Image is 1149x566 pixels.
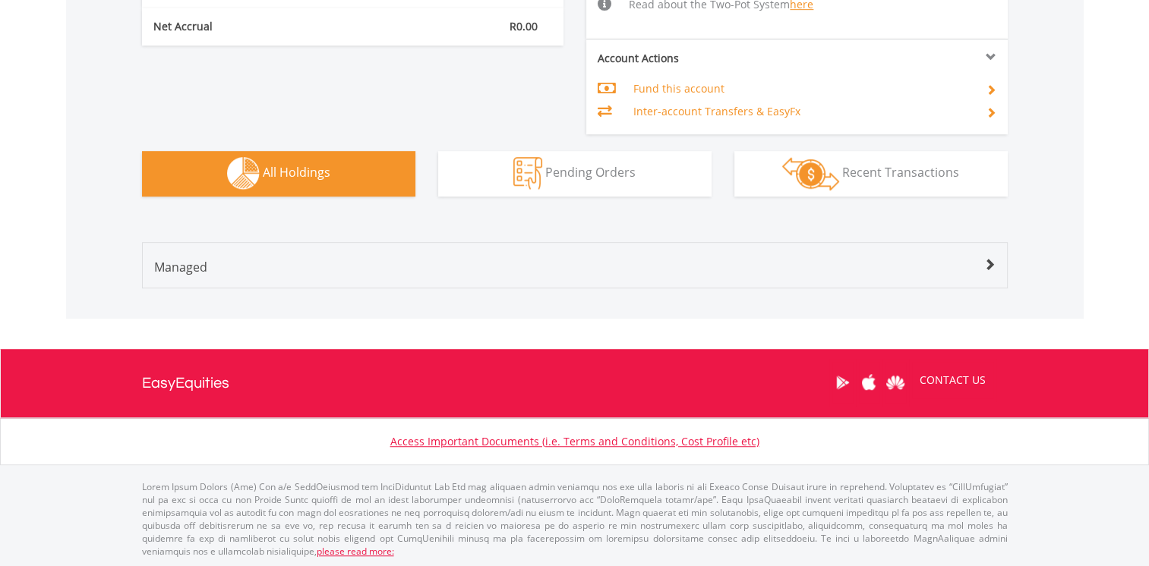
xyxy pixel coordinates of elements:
button: Recent Transactions [734,151,1008,197]
div: Net Accrual [142,19,388,34]
img: pending_instructions-wht.png [513,157,542,190]
span: Managed [154,259,207,275]
a: EasyEquities [142,349,229,417]
span: All Holdings [263,164,330,181]
a: Access Important Documents (i.e. Terms and Conditions, Cost Profile etc) [390,434,759,448]
div: Account Actions [586,51,797,66]
span: R0.00 [510,19,538,33]
img: transactions-zar-wht.png [782,157,839,190]
span: Pending Orders [545,164,636,181]
span: Recent Transactions [842,164,959,181]
td: Fund this account [633,77,974,100]
button: Pending Orders [438,151,712,197]
td: Inter-account Transfers & EasyFx [633,100,974,123]
a: Apple [856,359,882,406]
img: holdings-wht.png [227,157,260,190]
a: CONTACT US [909,359,996,401]
p: Lorem Ipsum Dolors (Ame) Con a/e SeddOeiusmod tem InciDiduntut Lab Etd mag aliquaen admin veniamq... [142,480,1008,558]
a: please read more: [317,545,394,558]
a: Huawei [882,359,909,406]
a: Google Play [829,359,856,406]
button: All Holdings [142,151,415,197]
